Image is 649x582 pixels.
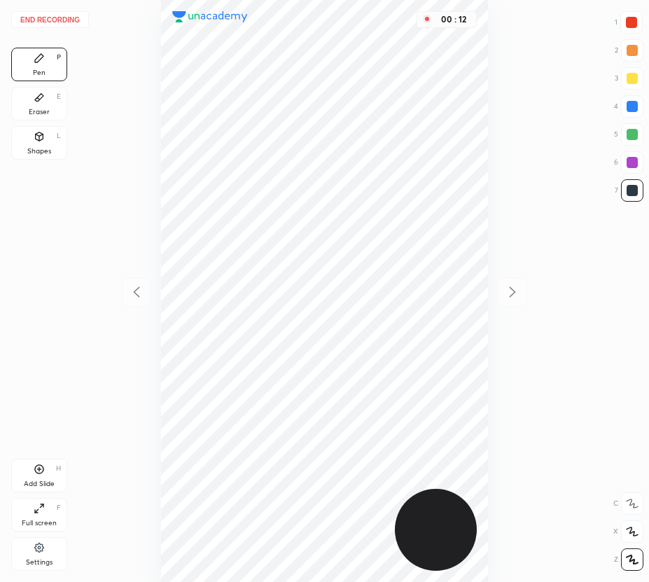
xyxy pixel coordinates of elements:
[614,123,643,146] div: 5
[57,504,61,511] div: F
[613,520,643,543] div: X
[33,69,46,76] div: Pen
[614,95,643,118] div: 4
[614,151,643,174] div: 6
[614,548,643,571] div: Z
[437,15,470,25] div: 00 : 12
[615,39,643,62] div: 2
[615,179,643,202] div: 7
[172,11,248,22] img: logo.38c385cc.svg
[24,480,55,487] div: Add Slide
[26,559,53,566] div: Settings
[613,492,643,515] div: C
[615,67,643,90] div: 3
[57,132,61,139] div: L
[27,148,51,155] div: Shapes
[22,520,57,527] div: Full screen
[56,465,61,472] div: H
[57,93,61,100] div: E
[615,11,643,34] div: 1
[29,109,50,116] div: Eraser
[57,54,61,61] div: P
[11,11,89,28] button: End recording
